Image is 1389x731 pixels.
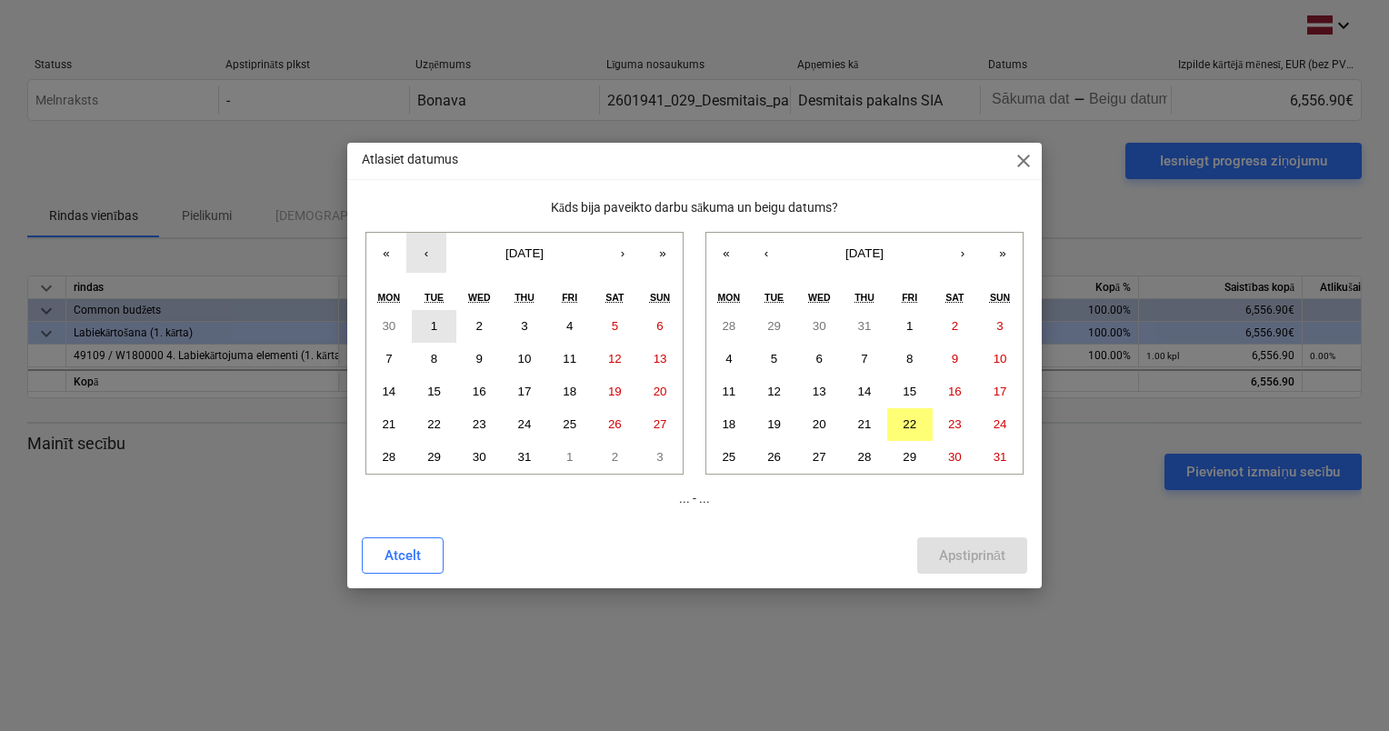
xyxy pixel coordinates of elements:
[412,376,457,408] button: July 15, 2025
[945,292,964,303] abbr: Saturday
[562,292,577,303] abbr: Friday
[366,310,412,343] button: June 30, 2025
[637,343,683,376] button: July 13, 2025
[718,292,741,303] abbr: Monday
[412,408,457,441] button: July 22, 2025
[933,408,978,441] button: August 23, 2025
[948,417,962,431] abbr: August 23, 2025
[706,343,752,376] button: August 4, 2025
[948,385,962,398] abbr: August 16, 2025
[473,450,486,464] abbr: July 30, 2025
[796,310,842,343] button: July 30, 2025
[362,537,444,574] button: Atcelt
[608,385,622,398] abbr: July 19, 2025
[603,233,643,273] button: ›
[593,343,638,376] button: July 12, 2025
[816,352,823,365] abbr: August 6, 2025
[366,376,412,408] button: July 14, 2025
[656,450,663,464] abbr: August 3, 2025
[1013,150,1034,172] span: close
[362,489,1027,508] p: ... - ...
[456,441,502,474] button: July 30, 2025
[406,233,446,273] button: ‹
[858,417,872,431] abbr: August 21, 2025
[362,150,458,169] p: Atlasiet datumus
[722,450,735,464] abbr: August 25, 2025
[505,246,544,260] span: [DATE]
[382,450,395,464] abbr: July 28, 2025
[858,450,872,464] abbr: August 28, 2025
[362,198,1027,217] p: Kāds bija paveikto darbu sākuma un beigu datums?
[933,376,978,408] button: August 16, 2025
[378,292,401,303] abbr: Monday
[456,376,502,408] button: July 16, 2025
[752,343,797,376] button: August 5, 2025
[473,417,486,431] abbr: July 23, 2025
[842,310,887,343] button: July 31, 2025
[858,385,872,398] abbr: August 14, 2025
[796,376,842,408] button: August 13, 2025
[996,319,1003,333] abbr: August 3, 2025
[796,408,842,441] button: August 20, 2025
[502,408,547,441] button: July 24, 2025
[637,376,683,408] button: July 20, 2025
[468,292,491,303] abbr: Wednesday
[842,376,887,408] button: August 14, 2025
[476,319,483,333] abbr: July 2, 2025
[431,319,437,333] abbr: July 1, 2025
[746,233,786,273] button: ‹
[990,292,1010,303] abbr: Sunday
[771,352,777,365] abbr: August 5, 2025
[722,319,735,333] abbr: July 28, 2025
[813,450,826,464] abbr: August 27, 2025
[722,385,735,398] abbr: August 11, 2025
[637,408,683,441] button: July 27, 2025
[706,441,752,474] button: August 25, 2025
[427,417,441,431] abbr: July 22, 2025
[887,408,933,441] button: August 22, 2025
[456,343,502,376] button: July 9, 2025
[767,417,781,431] abbr: August 19, 2025
[977,343,1023,376] button: August 10, 2025
[952,352,958,365] abbr: August 9, 2025
[547,441,593,474] button: August 1, 2025
[656,319,663,333] abbr: July 6, 2025
[933,441,978,474] button: August 30, 2025
[515,292,535,303] abbr: Thursday
[767,385,781,398] abbr: August 12, 2025
[547,343,593,376] button: July 11, 2025
[566,450,573,464] abbr: August 1, 2025
[906,319,913,333] abbr: August 1, 2025
[764,292,784,303] abbr: Tuesday
[887,376,933,408] button: August 15, 2025
[425,292,444,303] abbr: Tuesday
[456,408,502,441] button: July 23, 2025
[650,292,670,303] abbr: Sunday
[412,310,457,343] button: July 1, 2025
[906,352,913,365] abbr: August 8, 2025
[637,310,683,343] button: July 6, 2025
[903,450,916,464] abbr: August 29, 2025
[382,385,395,398] abbr: July 14, 2025
[518,417,532,431] abbr: July 24, 2025
[948,450,962,464] abbr: August 30, 2025
[412,343,457,376] button: July 8, 2025
[903,417,916,431] abbr: August 22, 2025
[563,352,576,365] abbr: July 11, 2025
[563,417,576,431] abbr: July 25, 2025
[808,292,831,303] abbr: Wednesday
[842,441,887,474] button: August 28, 2025
[608,417,622,431] abbr: July 26, 2025
[796,441,842,474] button: August 27, 2025
[994,352,1007,365] abbr: August 10, 2025
[752,376,797,408] button: August 12, 2025
[933,310,978,343] button: August 2, 2025
[858,319,872,333] abbr: July 31, 2025
[593,310,638,343] button: July 5, 2025
[563,385,576,398] abbr: July 18, 2025
[547,376,593,408] button: July 18, 2025
[412,441,457,474] button: July 29, 2025
[502,310,547,343] button: July 3, 2025
[767,319,781,333] abbr: July 29, 2025
[446,233,603,273] button: [DATE]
